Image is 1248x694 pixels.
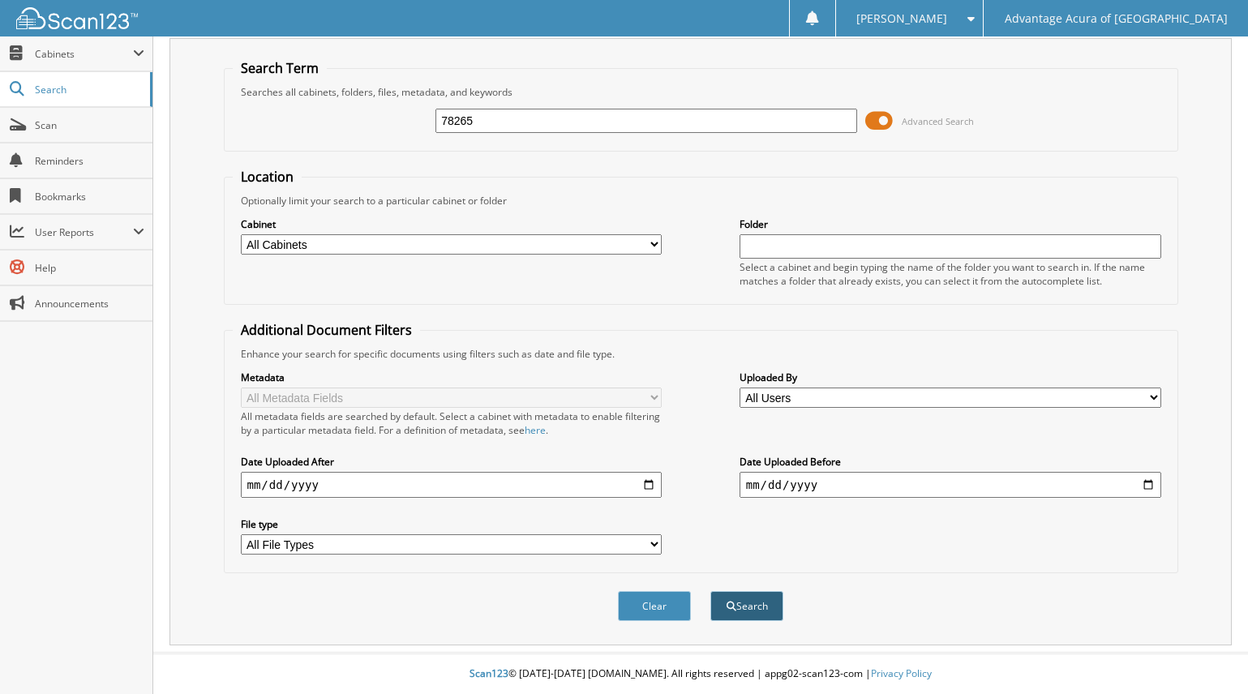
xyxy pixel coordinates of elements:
label: File type [241,517,663,531]
span: Search [35,83,142,96]
label: Metadata [241,371,663,384]
a: here [525,423,546,437]
div: © [DATE]-[DATE] [DOMAIN_NAME]. All rights reserved | appg02-scan123-com | [153,654,1248,694]
span: Help [35,261,144,275]
div: All metadata fields are searched by default. Select a cabinet with metadata to enable filtering b... [241,409,663,437]
span: Bookmarks [35,190,144,203]
div: Searches all cabinets, folders, files, metadata, and keywords [233,85,1169,99]
button: Clear [618,591,691,621]
label: Folder [740,217,1161,231]
span: User Reports [35,225,133,239]
label: Date Uploaded After [241,455,663,469]
span: Advanced Search [902,115,974,127]
legend: Search Term [233,59,327,77]
label: Uploaded By [740,371,1161,384]
span: Cabinets [35,47,133,61]
span: Scan [35,118,144,132]
img: scan123-logo-white.svg [16,7,138,29]
label: Date Uploaded Before [740,455,1161,469]
legend: Additional Document Filters [233,321,420,339]
iframe: Chat Widget [1167,616,1248,694]
div: Enhance your search for specific documents using filters such as date and file type. [233,347,1169,361]
div: Optionally limit your search to a particular cabinet or folder [233,194,1169,208]
span: Announcements [35,297,144,311]
a: Privacy Policy [871,666,932,680]
legend: Location [233,168,302,186]
span: Advantage Acura of [GEOGRAPHIC_DATA] [1005,14,1228,24]
span: [PERSON_NAME] [856,14,947,24]
div: Select a cabinet and begin typing the name of the folder you want to search in. If the name match... [740,260,1161,288]
span: Reminders [35,154,144,168]
input: end [740,472,1161,498]
span: Scan123 [470,666,508,680]
label: Cabinet [241,217,663,231]
button: Search [710,591,783,621]
input: start [241,472,663,498]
